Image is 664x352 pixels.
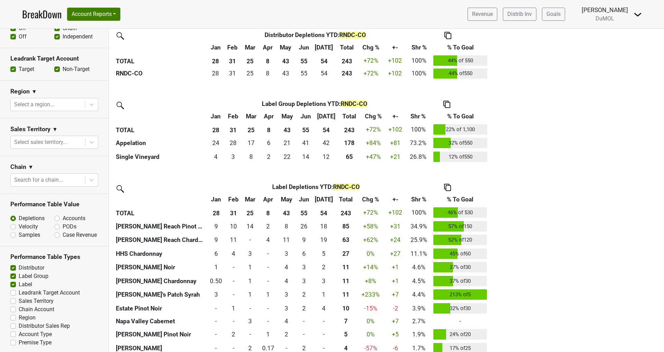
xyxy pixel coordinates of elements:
[243,290,257,299] div: 1
[339,31,366,38] span: RNDC-CO
[361,136,386,150] td: +84 %
[444,184,451,191] img: Copy to clipboard
[114,219,207,233] th: [PERSON_NAME] Reach Pinot Noir
[312,261,335,274] td: 2
[388,57,402,64] span: +102
[337,249,355,258] div: 27
[241,67,259,81] td: 24.7
[207,67,224,81] td: 27.5
[225,181,406,193] th: Label Depletions YTD :
[207,54,224,67] th: 28
[297,277,311,286] div: 3
[261,69,274,78] div: 8
[316,152,336,161] div: 12
[243,235,257,244] div: -
[259,288,277,302] td: 1
[19,322,70,330] label: Distributor Sales Rep
[314,249,333,258] div: 5
[337,277,355,286] div: 11
[312,193,335,206] th: Jul: activate to sort column ascending
[241,219,259,233] td: 13.5
[385,69,405,78] div: +102
[19,314,36,322] label: Region
[388,138,403,147] div: +81
[262,152,276,161] div: 2
[340,152,359,161] div: 65
[227,277,240,286] div: -
[19,272,48,280] label: Label Group
[314,277,333,286] div: 3
[10,253,98,261] h3: Performance Table Types
[262,138,276,147] div: 6
[361,110,386,123] th: Chg %: activate to sort column ascending
[406,67,432,81] td: 100%
[542,8,565,21] a: Goals
[259,206,277,220] th: 8
[241,206,259,220] th: 25
[19,65,34,73] label: Target
[114,193,207,206] th: &nbsp;: activate to sort column ascending
[582,6,628,15] div: [PERSON_NAME]
[315,110,338,123] th: Jul: activate to sort column ascending
[241,261,259,274] td: 1.2
[224,123,242,136] th: 31
[209,138,223,147] div: 24
[279,152,295,161] div: 22
[241,41,259,54] th: Mar: activate to sort column ascending
[277,233,296,247] td: 10.5
[19,214,45,223] label: Depletions
[337,235,355,244] div: 63
[338,150,361,164] th: 65.068
[405,110,432,123] th: Shr %: activate to sort column ascending
[357,193,385,206] th: Chg %: activate to sort column ascending
[209,263,224,272] div: 1
[22,7,62,21] a: BreakDown
[338,110,361,123] th: Total: activate to sort column ascending
[388,152,403,161] div: +21
[386,222,405,231] div: +31
[10,163,26,171] h3: Chain
[279,249,294,258] div: 3
[277,150,297,164] td: 21.667
[114,150,207,164] th: Single Vineyard
[361,150,386,164] td: +47 %
[357,219,385,233] td: +58 %
[241,274,259,288] td: 1
[432,41,489,54] th: % To Goal: activate to sort column ascending
[259,247,277,261] td: 0
[386,235,405,244] div: +24
[114,41,207,54] th: &nbsp;: activate to sort column ascending
[406,54,432,67] td: 100%
[333,183,360,190] span: RNDC-CO
[296,206,312,220] th: 55
[357,288,385,302] td: +233 %
[468,8,497,21] a: Revenue
[357,233,385,247] td: +62 %
[279,277,294,286] div: 4
[19,223,38,231] label: Velocity
[296,261,312,274] td: 3
[243,263,257,272] div: 1
[227,249,240,258] div: 4
[225,206,241,220] th: 31
[296,233,312,247] td: 9.333
[260,263,276,272] div: -
[358,41,384,54] th: Chg %: activate to sort column ascending
[279,235,294,244] div: 11
[114,233,207,247] th: [PERSON_NAME] Reach Chardonnay
[243,138,259,147] div: 17
[337,69,356,78] div: 243
[259,193,277,206] th: Apr: activate to sort column ascending
[114,123,207,136] th: TOTAL
[243,277,257,286] div: 1
[224,54,241,67] th: 31
[227,263,240,272] div: -
[260,222,276,231] div: 2
[260,110,277,123] th: Apr: activate to sort column ascending
[279,290,294,299] div: 3
[405,123,432,136] td: 100%
[226,152,240,161] div: 3
[19,33,27,41] label: Off
[209,290,224,299] div: 3
[357,261,385,274] td: +14 %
